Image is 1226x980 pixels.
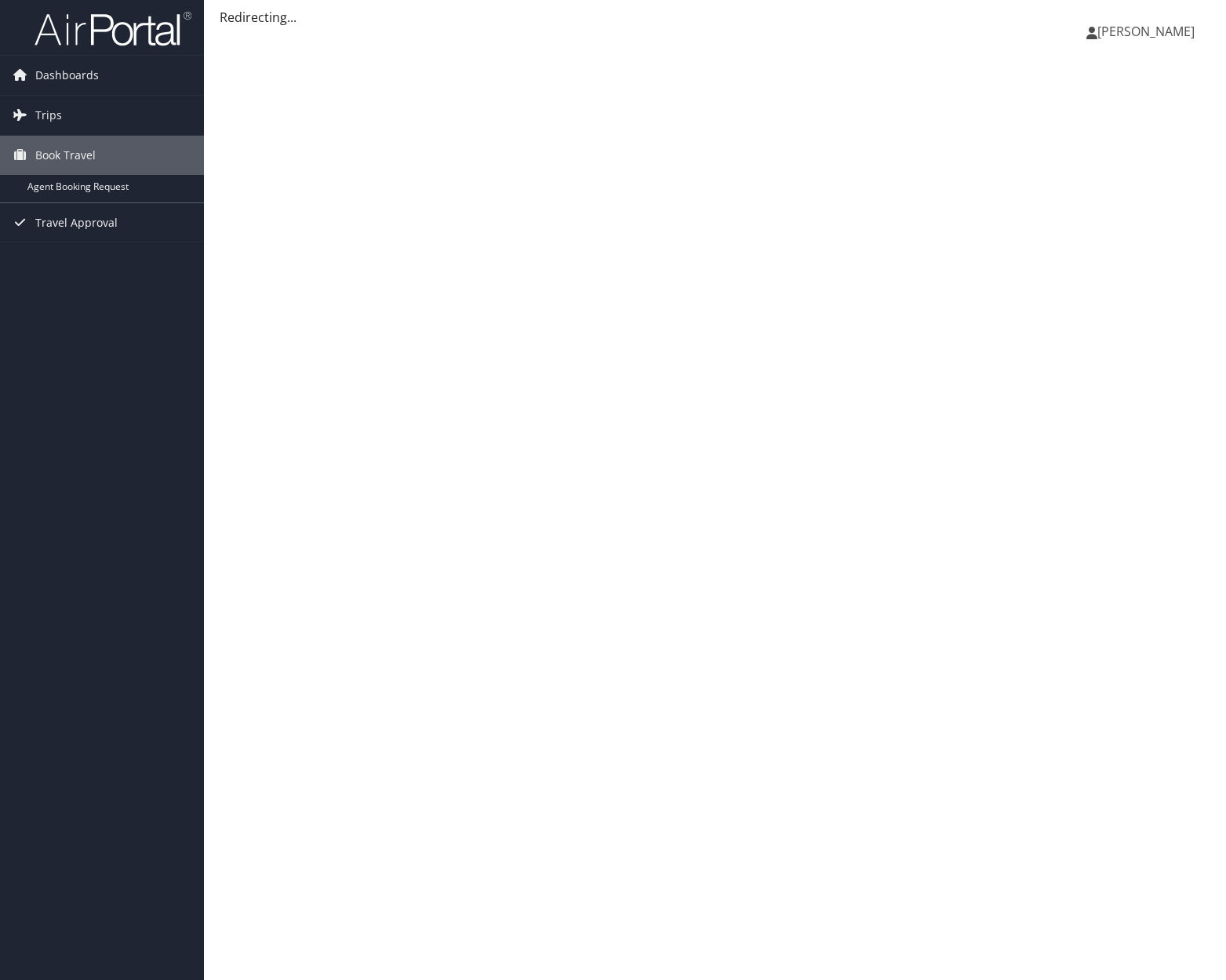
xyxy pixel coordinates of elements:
[1097,23,1195,40] span: [PERSON_NAME]
[35,203,118,242] span: Travel Approval
[1086,8,1210,55] a: [PERSON_NAME]
[35,10,191,47] img: airportal-logo.png
[35,96,62,135] span: Trips
[220,8,1210,27] div: Redirecting...
[35,56,99,95] span: Dashboards
[35,136,96,175] span: Book Travel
